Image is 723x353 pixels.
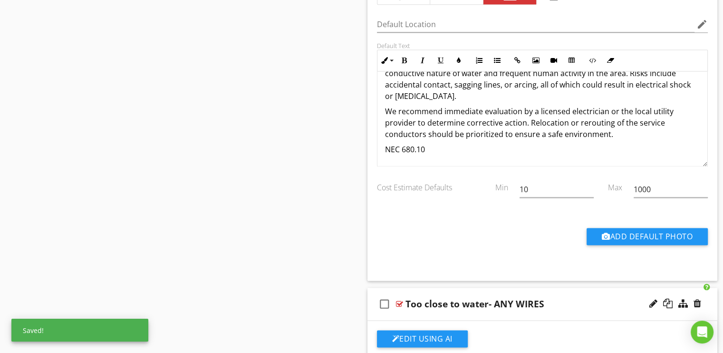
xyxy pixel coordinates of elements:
button: Clear Formatting [601,51,619,69]
i: edit [696,19,708,30]
div: Cost Estimate Defaults [371,174,485,193]
i: check_box_outline_blank [377,293,392,315]
button: Underline (Ctrl+U) [432,51,450,69]
p: When wires are located too close to a pool, they present a significant hazard due to the conducti... [385,56,700,102]
div: Saved! [11,319,148,342]
div: Too close to water- ANY WIRES [405,298,544,310]
button: Edit Using AI [377,330,468,347]
button: Add Default Photo [587,228,708,245]
div: Max [599,174,628,193]
button: Insert Link (Ctrl+K) [509,51,527,69]
div: Open Intercom Messenger [691,321,713,343]
p: NEC 680.10 [385,144,700,155]
button: Colors [450,51,468,69]
button: Code View [583,51,601,69]
div: Min [485,174,514,193]
input: Default Location [377,17,695,32]
p: We recommend immediate evaluation by a licensed electrician or the local utility provider to dete... [385,106,700,140]
div: Default Text [377,42,708,49]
